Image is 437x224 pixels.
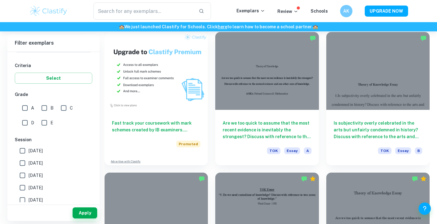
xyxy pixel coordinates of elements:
a: Is subjectivity overly celebrated in the arts but unfairly condemned in history? Discuss with ref... [326,32,430,165]
img: Marked [310,35,316,41]
button: Help and Feedback [419,202,431,215]
span: E [50,119,53,126]
img: Marked [420,35,427,41]
span: A [304,147,312,154]
button: UPGRADE NOW [365,6,408,17]
span: Promoted [176,141,201,147]
span: 🏫 [313,24,318,29]
span: [DATE] [29,184,43,191]
h6: Criteria [15,62,92,69]
span: TOK [267,147,280,154]
span: B [50,105,54,111]
span: D [31,119,34,126]
button: AK [340,5,352,17]
input: Search for any exemplars... [93,2,194,20]
span: C [70,105,73,111]
div: Premium [420,176,427,182]
a: Advertise with Clastify [111,159,141,164]
span: Essay [284,147,300,154]
span: B [415,147,422,154]
span: [DATE] [29,197,43,203]
div: Premium [310,176,316,182]
h6: Is subjectivity overly celebrated in the arts but unfairly condemned in history? Discuss with ref... [334,120,422,140]
span: TOK [378,147,391,154]
a: Schools [311,9,328,14]
img: Marked [301,176,307,182]
h6: We just launched Clastify for Schools. Click to learn how to become a school partner. [1,23,436,30]
span: [DATE] [29,160,43,166]
h6: Filter exemplars [7,34,100,52]
span: 🏫 [119,24,124,29]
img: Clastify logo [29,5,68,17]
span: Essay [395,147,411,154]
img: Marked [199,176,205,182]
button: Select [15,73,92,84]
h6: AK [343,8,350,14]
span: [DATE] [29,147,43,154]
span: [DATE] [29,172,43,179]
img: Marked [412,176,418,182]
h6: Fast track your coursework with mark schemes created by IB examiners. Upgrade now [112,120,201,133]
img: Thumbnail [105,32,208,110]
span: A [31,105,34,111]
button: Apply [73,207,97,218]
a: here [218,24,227,29]
h6: Are we too quick to assume that the most recent evidence is inevitably the strongest? Discuss wit... [223,120,311,140]
p: Exemplars [236,7,265,14]
h6: Session [15,136,92,143]
p: Review [277,8,298,15]
h6: Grade [15,91,92,98]
a: Are we too quick to assume that the most recent evidence is inevitably the strongest? Discuss wit... [215,32,319,165]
